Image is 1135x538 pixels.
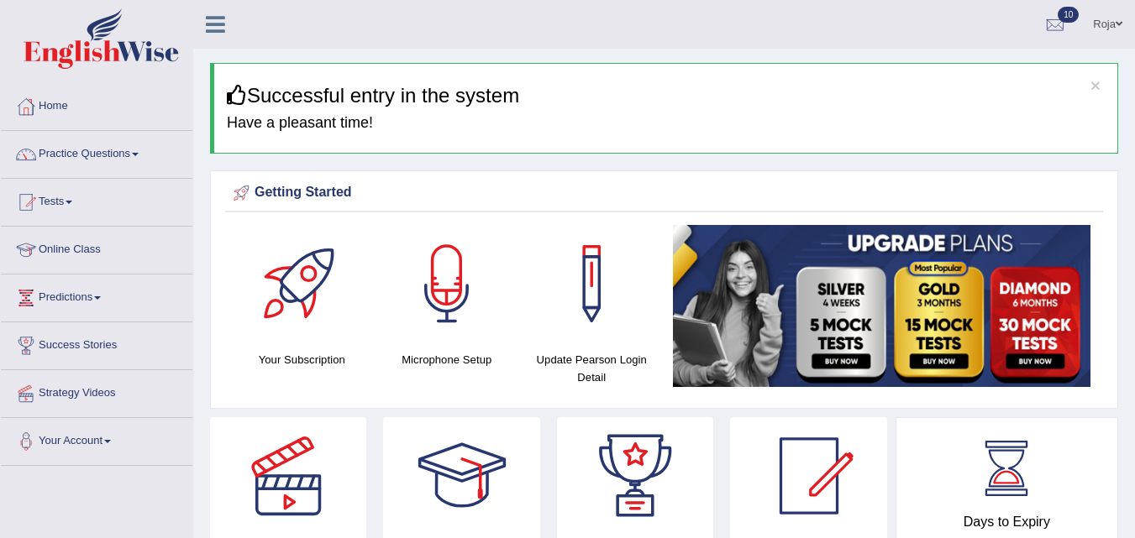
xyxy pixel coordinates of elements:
a: Online Class [1,227,192,269]
a: Predictions [1,274,192,316]
h4: Update Pearson Login Detail [528,351,656,386]
h4: Days to Expiry [915,514,1099,530]
h4: Your Subscription [238,351,366,368]
a: Strategy Videos [1,370,192,412]
h4: Microphone Setup [383,351,512,368]
button: × [1090,76,1101,94]
h4: Have a pleasant time! [227,115,1105,132]
a: Tests [1,179,192,221]
div: Getting Started [229,180,1099,206]
a: Practice Questions [1,131,192,173]
span: 10 [1058,7,1079,23]
img: small5.jpg [673,225,1091,387]
a: Success Stories [1,322,192,364]
a: Your Account [1,418,192,460]
a: Home [1,83,192,125]
h3: Successful entry in the system [227,85,1105,107]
